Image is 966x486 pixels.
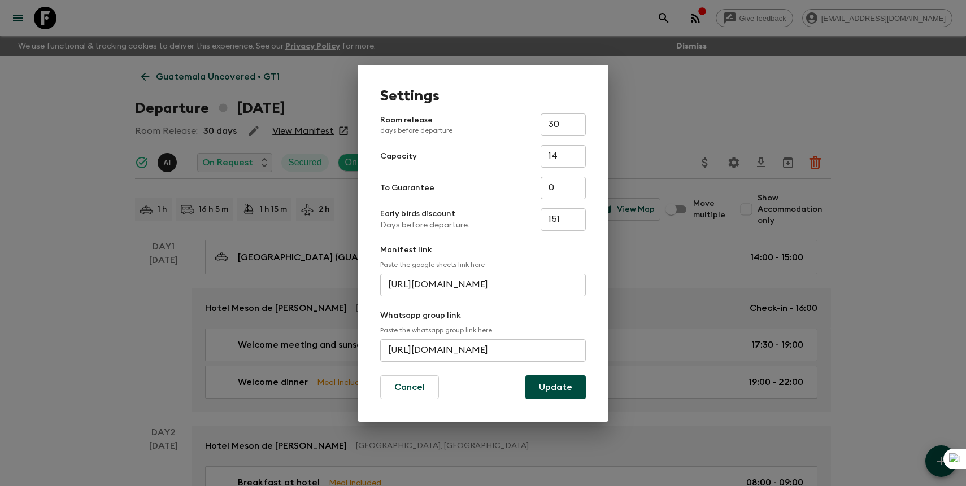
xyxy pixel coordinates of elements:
p: Whatsapp group link [380,310,586,321]
button: Cancel [380,375,439,399]
p: To Guarantee [380,182,434,194]
input: e.g. 30 [541,113,586,136]
input: e.g. 4 [541,177,586,199]
h1: Settings [380,87,586,104]
input: e.g. 180 [541,208,586,231]
p: Paste the google sheets link here [380,260,586,269]
p: Manifest link [380,244,586,256]
p: Early birds discount [380,208,469,220]
input: e.g. 14 [541,145,586,168]
p: Capacity [380,151,417,162]
p: Room release [380,115,452,135]
p: Paste the whatsapp group link here [380,326,586,335]
p: Days before departure. [380,220,469,231]
input: e.g. https://chat.whatsapp.com/... [380,339,586,362]
button: Update [525,375,586,399]
p: days before departure [380,126,452,135]
input: e.g. https://docs.google.com/spreadsheets/d/1P7Zz9v8J0vXy1Q/edit#gid=0 [380,274,586,296]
